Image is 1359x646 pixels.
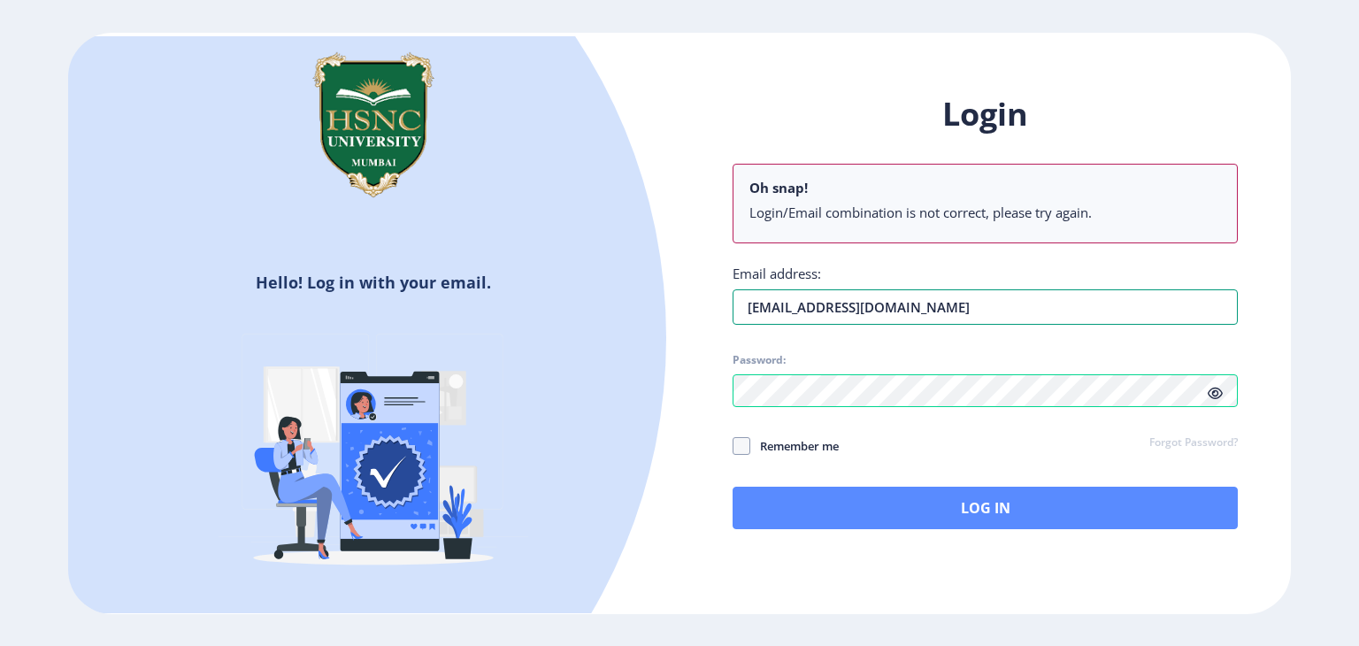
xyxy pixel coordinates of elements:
b: Oh snap! [749,179,808,196]
img: hsnc.png [285,36,462,213]
span: Remember me [750,435,839,457]
input: Email address [733,289,1238,325]
h1: Login [733,93,1238,135]
li: Login/Email combination is not correct, please try again. [749,204,1221,221]
a: Register [447,611,527,637]
a: Forgot Password? [1149,435,1238,451]
h5: Don't have an account? [81,610,666,638]
img: Verified-rafiki.svg [219,300,528,610]
label: Password: [733,353,786,367]
button: Log In [733,487,1238,529]
label: Email address: [733,265,821,282]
